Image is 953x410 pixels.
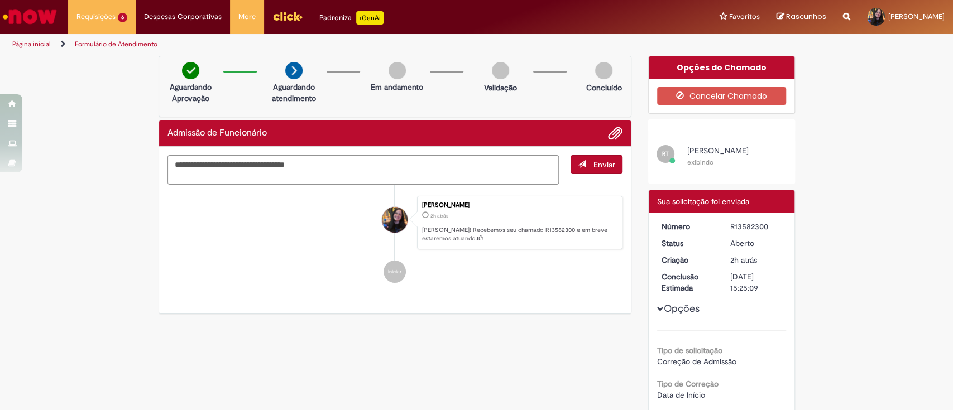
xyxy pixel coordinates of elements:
[687,158,713,167] small: exibindo
[484,82,517,93] p: Validação
[1,6,59,28] img: ServiceNow
[786,11,826,22] span: Rascunhos
[730,271,782,293] div: [DATE] 15:25:09
[653,221,722,232] dt: Número
[730,221,782,232] div: R13582300
[649,56,794,79] div: Opções do Chamado
[144,11,222,22] span: Despesas Corporativas
[657,196,749,206] span: Sua solicitação foi enviada
[285,62,303,79] img: arrow-next.png
[593,160,615,170] span: Enviar
[167,155,559,185] textarea: Digite sua mensagem aqui...
[653,254,722,266] dt: Criação
[571,155,622,174] button: Enviar
[657,379,719,389] b: Tipo de Correção
[430,213,448,219] span: 2h atrás
[118,13,127,22] span: 6
[730,254,782,266] div: 30/09/2025 15:25:05
[182,62,199,79] img: check-circle-green.png
[422,202,616,209] div: [PERSON_NAME]
[492,62,509,79] img: img-circle-grey.png
[167,128,267,138] h2: Admissão de Funcionário Histórico de tíquete
[687,146,749,156] span: [PERSON_NAME]
[356,11,384,25] p: +GenAi
[382,207,408,233] div: Susy De Franca Lena
[608,126,622,141] button: Adicionar anexos
[653,271,722,293] dt: Conclusão Estimada
[167,196,623,249] li: Susy De Franca Lena
[729,11,760,22] span: Favoritos
[586,82,621,93] p: Concluído
[730,238,782,249] div: Aberto
[238,11,256,22] span: More
[75,40,157,49] a: Formulário de Atendimento
[8,34,627,55] ul: Trilhas de página
[653,238,722,249] dt: Status
[657,345,722,355] b: Tipo de solicitação
[167,185,623,294] ul: Histórico de tíquete
[777,12,826,22] a: Rascunhos
[730,255,757,265] time: 30/09/2025 15:25:05
[76,11,116,22] span: Requisições
[657,356,736,366] span: Correção de Admissão
[389,62,406,79] img: img-circle-grey.png
[422,226,616,243] p: [PERSON_NAME]! Recebemos seu chamado R13582300 e em breve estaremos atuando.
[267,81,321,104] p: Aguardando atendimento
[272,8,303,25] img: click_logo_yellow_360x200.png
[430,213,448,219] time: 30/09/2025 15:25:05
[662,150,669,157] span: RT
[888,12,945,21] span: [PERSON_NAME]
[164,81,218,104] p: Aguardando Aprovação
[595,62,612,79] img: img-circle-grey.png
[657,87,786,105] button: Cancelar Chamado
[730,255,757,265] span: 2h atrás
[12,40,51,49] a: Página inicial
[371,81,423,93] p: Em andamento
[319,11,384,25] div: Padroniza
[657,390,705,400] span: Data de Início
